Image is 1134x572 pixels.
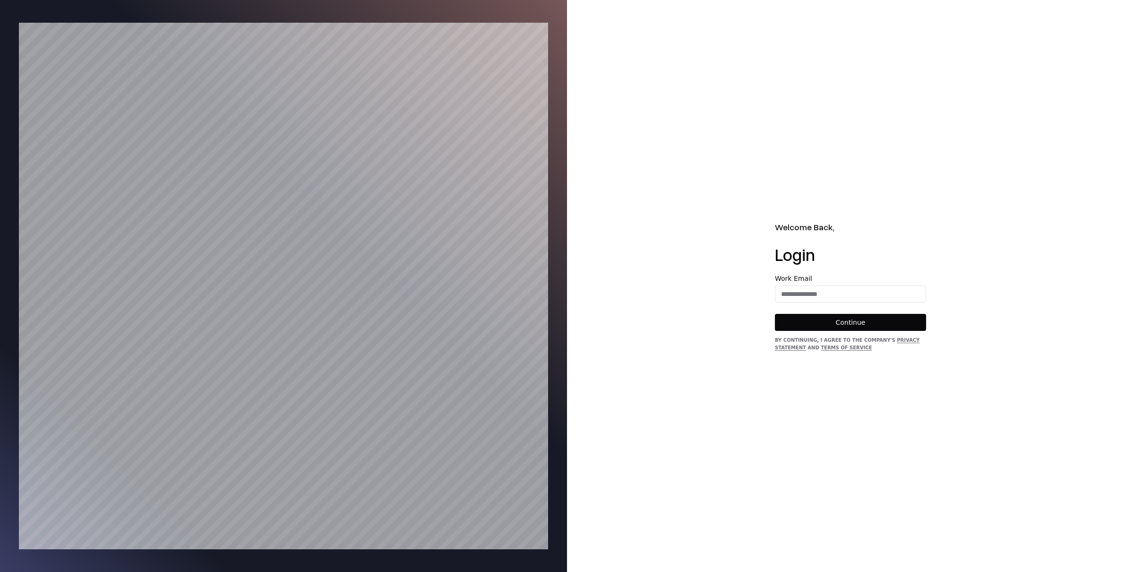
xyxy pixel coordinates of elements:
[775,337,926,352] div: By continuing, I agree to the Company's and
[775,314,926,331] button: Continue
[821,345,872,350] a: Terms of Service
[775,338,919,350] a: Privacy Statement
[775,221,926,234] h2: Welcome Back,
[775,275,926,282] label: Work Email
[775,245,926,264] h1: Login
